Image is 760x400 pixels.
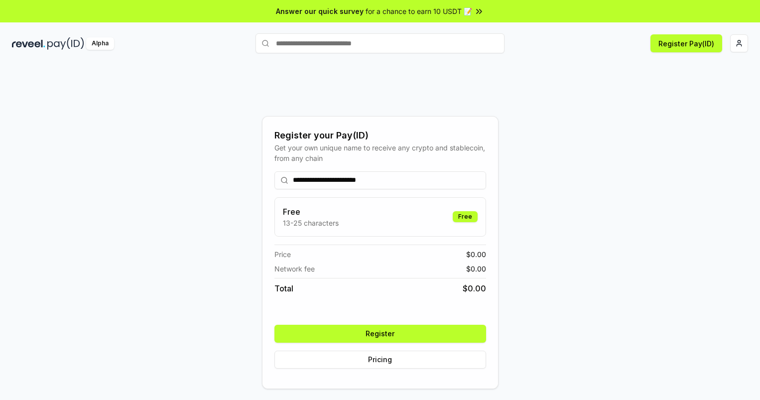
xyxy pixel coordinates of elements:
[283,206,339,218] h3: Free
[366,6,472,16] span: for a chance to earn 10 USDT 📝
[463,282,486,294] span: $ 0.00
[12,37,45,50] img: reveel_dark
[274,264,315,274] span: Network fee
[86,37,114,50] div: Alpha
[274,325,486,343] button: Register
[274,142,486,163] div: Get your own unique name to receive any crypto and stablecoin, from any chain
[274,282,293,294] span: Total
[274,351,486,369] button: Pricing
[47,37,84,50] img: pay_id
[274,249,291,260] span: Price
[283,218,339,228] p: 13-25 characters
[650,34,722,52] button: Register Pay(ID)
[466,264,486,274] span: $ 0.00
[276,6,364,16] span: Answer our quick survey
[466,249,486,260] span: $ 0.00
[274,129,486,142] div: Register your Pay(ID)
[453,211,478,222] div: Free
